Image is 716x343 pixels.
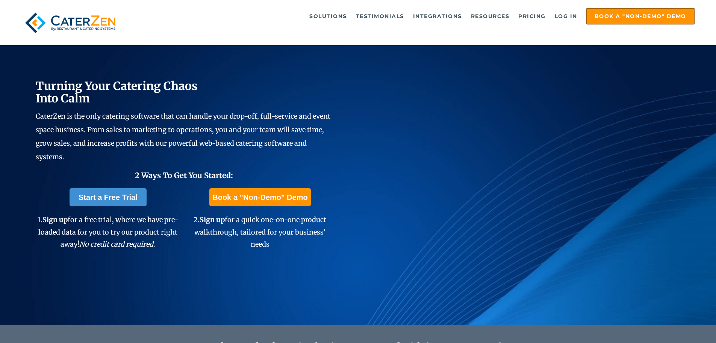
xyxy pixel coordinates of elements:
a: Resources [467,9,513,24]
div: Navigation Menu [136,8,695,24]
a: Log in [551,9,581,24]
span: 2. for a quick one-on-one product walkthrough, tailored for your business' needs [194,215,326,248]
a: Integrations [409,9,466,24]
a: Start a Free Trial [70,188,147,206]
span: Sign up [200,215,225,224]
img: caterzen [21,8,119,38]
a: Testimonials [352,9,408,24]
a: Book a "Non-Demo" Demo [586,8,695,24]
a: Book a "Non-Demo" Demo [209,188,310,206]
span: CaterZen is the only catering software that can handle your drop-off, full-service and event spac... [36,112,330,161]
span: Turning Your Catering Chaos Into Calm [36,79,198,105]
em: No credit card required. [79,240,155,248]
span: 1. for a free trial, where we have pre-loaded data for you to try our product right away! [38,215,178,248]
a: Pricing [515,9,549,24]
span: Sign up [42,215,68,224]
a: Solutions [306,9,351,24]
span: 2 Ways To Get You Started: [135,171,233,180]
